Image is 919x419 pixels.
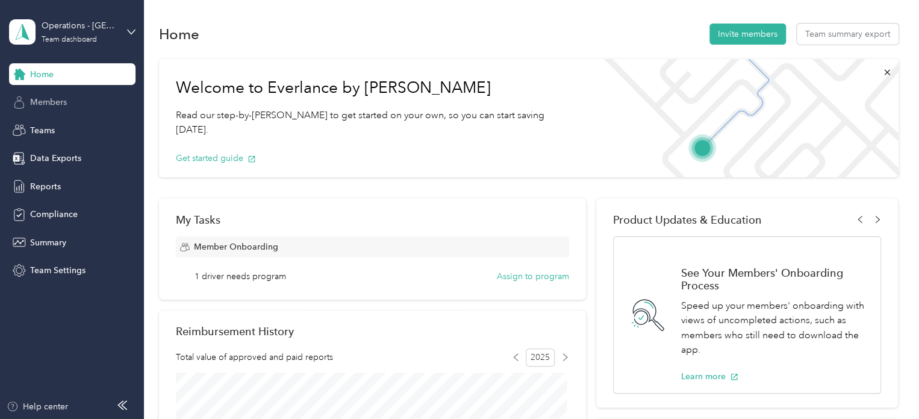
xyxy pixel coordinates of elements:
[592,59,898,177] img: Welcome to everlance
[195,270,286,283] span: 1 driver needs program
[30,236,66,249] span: Summary
[30,152,81,165] span: Data Exports
[176,351,333,364] span: Total value of approved and paid reports
[194,241,278,253] span: Member Onboarding
[681,266,868,292] h1: See Your Members' Onboarding Process
[30,124,55,137] span: Teams
[497,270,569,283] button: Assign to program
[159,28,199,40] h1: Home
[709,24,786,45] button: Invite members
[30,68,54,81] span: Home
[852,351,919,419] iframe: Everlance-gr Chat Button Frame
[176,108,576,137] p: Read our step-by-[PERSON_NAME] to get started on your own, so you can start saving [DATE].
[176,213,569,226] div: My Tasks
[176,152,256,165] button: Get started guide
[797,24,899,45] button: Team summary export
[42,36,97,43] div: Team dashboard
[176,325,294,338] h2: Reimbursement History
[613,213,762,226] span: Product Updates & Education
[30,208,78,221] span: Compliance
[7,400,68,413] button: Help center
[30,264,86,277] span: Team Settings
[526,348,555,367] span: 2025
[30,96,67,109] span: Members
[681,370,738,383] button: Learn more
[681,298,868,358] p: Speed up your members' onboarding with views of uncompleted actions, such as members who still ne...
[42,19,117,32] div: Operations - [GEOGRAPHIC_DATA]
[30,180,61,193] span: Reports
[176,78,576,98] h1: Welcome to Everlance by [PERSON_NAME]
